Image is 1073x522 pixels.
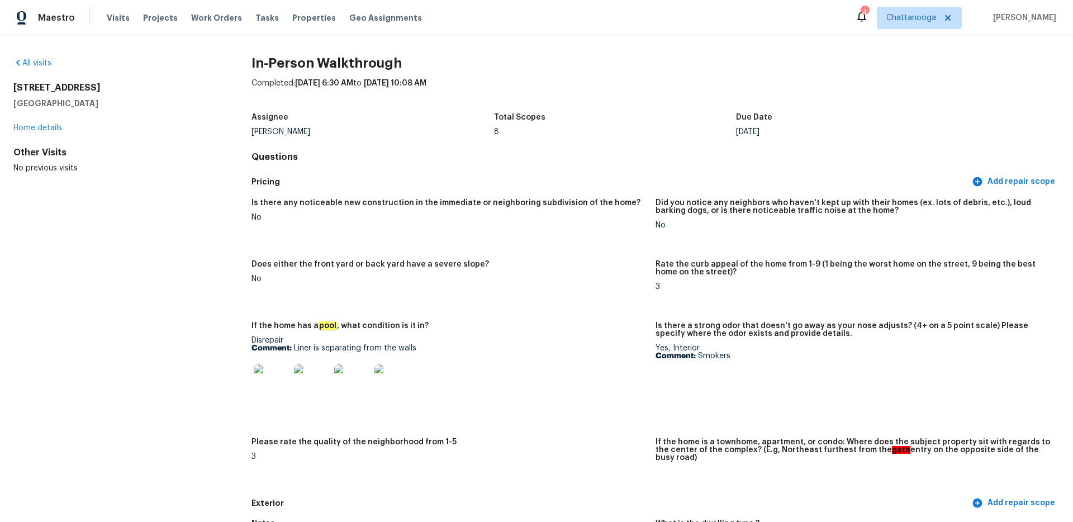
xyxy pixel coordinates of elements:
em: pool [319,321,337,330]
h5: Assignee [251,113,288,121]
h5: Pricing [251,176,970,188]
h5: Total Scopes [494,113,545,121]
button: Add repair scope [970,172,1060,192]
span: [DATE] 6:30 AM [295,79,353,87]
h5: Does either the front yard or back yard have a severe slope? [251,260,489,268]
h5: Is there any noticeable new construction in the immediate or neighboring subdivision of the home? [251,199,640,207]
span: Projects [143,12,178,23]
em: gate [892,446,910,454]
h2: [STREET_ADDRESS] [13,82,216,93]
span: Maestro [38,12,75,23]
p: Liner is separating from the walls [251,344,647,352]
h4: Questions [251,151,1060,163]
p: Smokers [656,352,1051,360]
h5: If the home has a , what condition is it in? [251,322,429,330]
b: Comment: [251,344,292,352]
span: Work Orders [191,12,242,23]
span: Tasks [255,14,279,22]
span: No previous visits [13,164,78,172]
span: [DATE] 10:08 AM [364,79,426,87]
a: All visits [13,59,51,67]
a: Home details [13,124,62,132]
span: Geo Assignments [349,12,422,23]
div: 3 [656,283,1051,291]
div: No [251,275,647,283]
div: [PERSON_NAME] [251,128,494,136]
div: 4 [861,7,868,18]
div: Other Visits [13,147,216,158]
b: Comment: [656,352,696,360]
h5: Did you notice any neighbors who haven't kept up with their homes (ex. lots of debris, etc.), lou... [656,199,1051,215]
div: Yes, Interior [656,344,1051,360]
span: Visits [107,12,130,23]
h2: In-Person Walkthrough [251,58,1060,69]
h5: Please rate the quality of the neighborhood from 1-5 [251,438,457,446]
div: Disrepair [251,336,647,407]
span: Chattanooga [886,12,936,23]
span: Add repair scope [974,496,1055,510]
h5: If the home is a townhome, apartment, or condo: Where does the subject property sit with regards ... [656,438,1051,462]
div: 3 [251,453,647,461]
div: No [656,221,1051,229]
span: Add repair scope [974,175,1055,189]
h5: Rate the curb appeal of the home from 1-9 (1 being the worst home on the street, 9 being the best... [656,260,1051,276]
div: Completed: to [251,78,1060,107]
h5: Exterior [251,497,970,509]
span: [PERSON_NAME] [989,12,1056,23]
span: Properties [292,12,336,23]
button: Add repair scope [970,493,1060,514]
h5: [GEOGRAPHIC_DATA] [13,98,216,109]
h5: Is there a strong odor that doesn't go away as your nose adjusts? (4+ on a 5 point scale) Please ... [656,322,1051,338]
div: 8 [494,128,737,136]
div: [DATE] [736,128,979,136]
h5: Due Date [736,113,772,121]
div: No [251,213,647,221]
